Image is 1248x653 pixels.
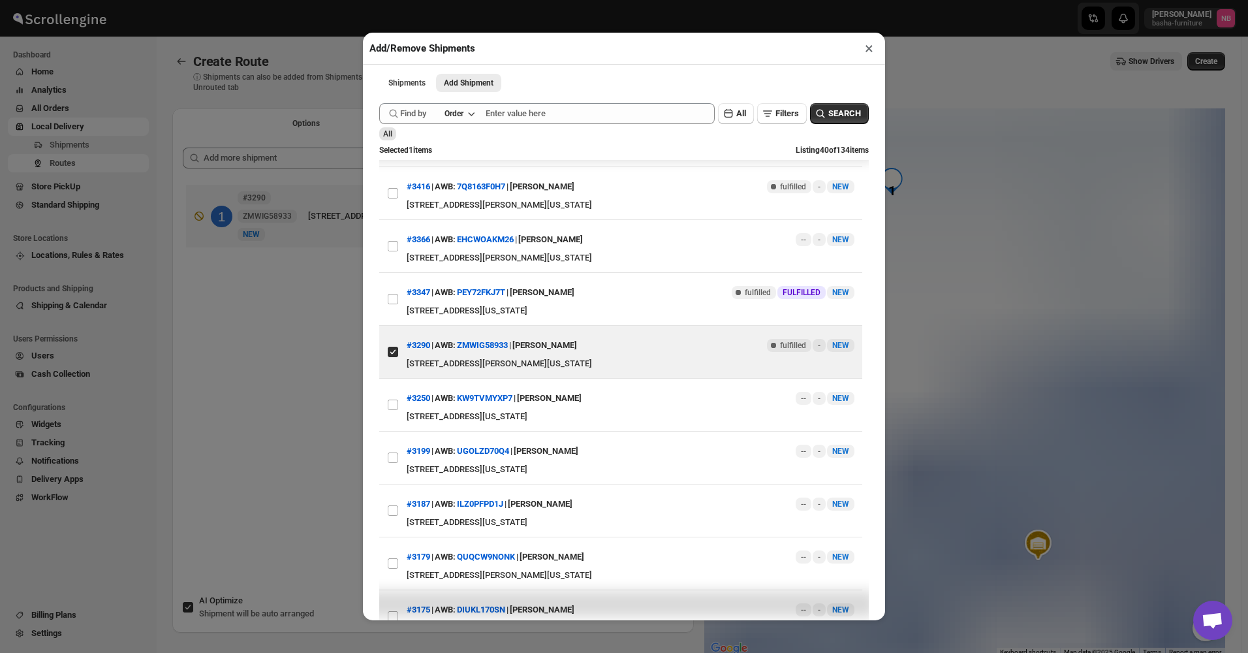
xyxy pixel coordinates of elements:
[801,605,806,615] span: --
[172,137,694,565] div: Selected Shipments
[369,42,475,55] h2: Add/Remove Shipments
[407,439,578,463] div: | |
[435,603,456,616] span: AWB:
[407,199,854,212] div: [STREET_ADDRESS][PERSON_NAME][US_STATE]
[407,228,583,251] div: | |
[828,107,861,120] span: SEARCH
[407,605,430,614] button: #3175
[457,182,505,191] button: 7Q8163F0H7
[736,108,746,118] span: All
[832,394,849,403] span: NEW
[796,146,869,155] span: Listing 40 of 134 items
[407,334,577,357] div: | |
[780,340,806,351] span: fulfilled
[407,281,574,304] div: | |
[520,545,584,569] div: [PERSON_NAME]
[457,393,512,403] button: KW9TVMYXP7
[388,78,426,88] span: Shipments
[775,108,799,118] span: Filters
[801,552,806,562] span: --
[407,446,430,456] button: #3199
[435,233,456,246] span: AWB:
[780,182,806,192] span: fulfilled
[757,103,807,124] button: Filters
[512,334,577,357] div: [PERSON_NAME]
[407,545,584,569] div: | |
[818,234,820,245] span: -
[508,492,572,516] div: [PERSON_NAME]
[783,287,820,298] span: FULFILLED
[407,552,430,562] button: #3179
[407,516,854,529] div: [STREET_ADDRESS][US_STATE]
[435,445,456,458] span: AWB:
[818,605,820,615] span: -
[407,387,582,410] div: | |
[407,234,430,244] button: #3366
[407,287,430,297] button: #3347
[718,103,754,124] button: All
[832,235,849,244] span: NEW
[457,605,505,614] button: DIUKL170SN
[435,180,456,193] span: AWB:
[379,146,432,155] span: Selected 1 items
[818,393,820,404] span: -
[457,446,509,456] button: UGOLZD70Q4
[407,499,430,509] button: #3187
[400,107,426,120] span: Find by
[407,598,574,622] div: | |
[444,78,493,88] span: Add Shipment
[832,341,849,350] span: NEW
[407,393,430,403] button: #3250
[407,304,854,317] div: [STREET_ADDRESS][US_STATE]
[801,393,806,404] span: --
[514,439,578,463] div: [PERSON_NAME]
[407,340,430,350] button: #3290
[407,410,854,423] div: [STREET_ADDRESS][US_STATE]
[407,357,854,370] div: [STREET_ADDRESS][PERSON_NAME][US_STATE]
[407,175,574,199] div: | |
[407,492,572,516] div: | |
[457,234,514,244] button: EHCWOAKM26
[517,387,582,410] div: [PERSON_NAME]
[407,251,854,264] div: [STREET_ADDRESS][PERSON_NAME][US_STATE]
[510,175,574,199] div: [PERSON_NAME]
[407,569,854,582] div: [STREET_ADDRESS][PERSON_NAME][US_STATE]
[435,392,456,405] span: AWB:
[818,446,820,456] span: -
[457,340,508,350] button: ZMWIG58933
[810,103,869,124] button: SEARCH
[860,39,879,57] button: ×
[801,234,806,245] span: --
[486,103,715,124] input: Enter value here
[818,182,820,192] span: -
[832,500,849,509] span: NEW
[832,288,849,297] span: NEW
[435,339,456,352] span: AWB:
[437,104,482,123] button: Order
[407,182,430,191] button: #3416
[435,286,456,299] span: AWB:
[801,499,806,509] span: --
[832,182,849,191] span: NEW
[510,281,574,304] div: [PERSON_NAME]
[435,550,456,564] span: AWB:
[445,108,463,119] div: Order
[1193,601,1232,640] div: Open chat
[818,552,820,562] span: -
[518,228,583,251] div: [PERSON_NAME]
[457,552,515,562] button: QUQCW9NONK
[832,552,849,562] span: NEW
[832,447,849,456] span: NEW
[818,340,820,351] span: -
[435,498,456,511] span: AWB:
[457,499,503,509] button: ILZ0PFPD1J
[745,287,771,298] span: fulfilled
[407,463,854,476] div: [STREET_ADDRESS][US_STATE]
[832,605,849,614] span: NEW
[510,598,574,622] div: [PERSON_NAME]
[818,499,820,509] span: -
[801,446,806,456] span: --
[457,287,505,297] button: PEY72FKJ7T
[383,129,392,138] span: All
